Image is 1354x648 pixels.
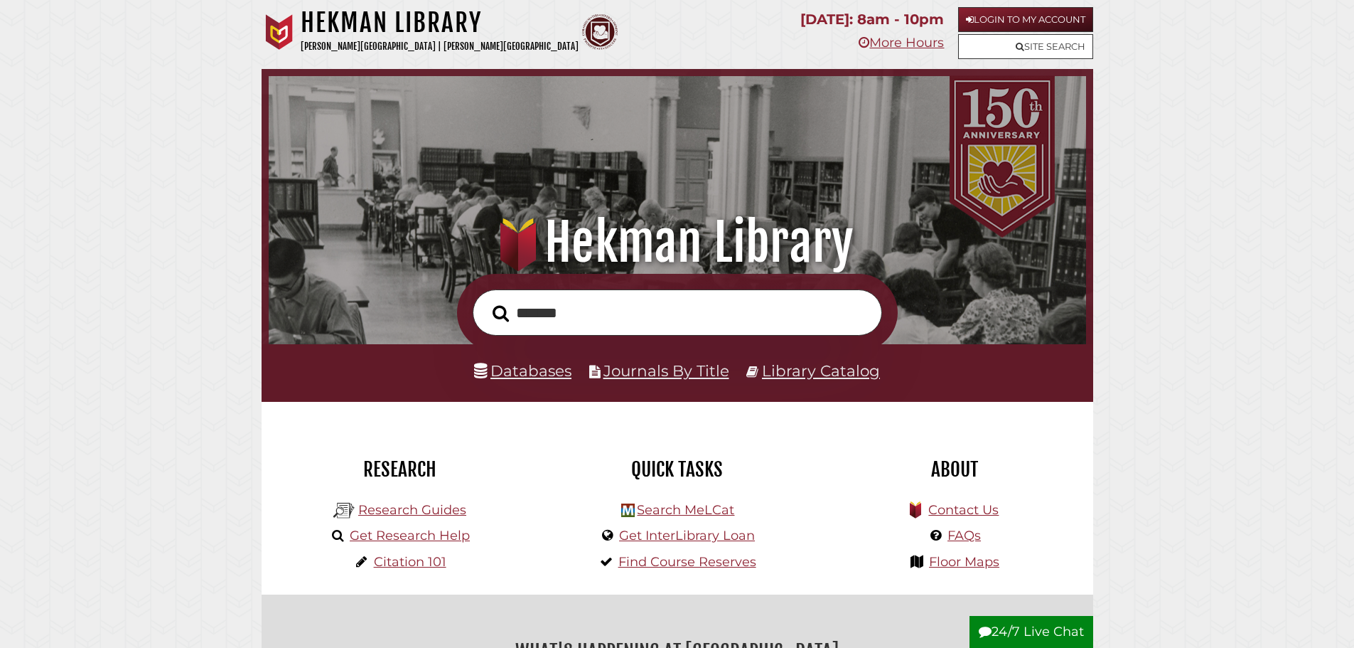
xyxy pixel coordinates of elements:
[350,528,470,543] a: Get Research Help
[549,457,805,482] h2: Quick Tasks
[947,528,981,543] a: FAQs
[301,7,579,38] h1: Hekman Library
[800,7,944,32] p: [DATE]: 8am - 10pm
[958,34,1093,59] a: Site Search
[485,301,516,326] button: Search
[859,35,944,51] a: More Hours
[301,38,579,55] p: [PERSON_NAME][GEOGRAPHIC_DATA] | [PERSON_NAME][GEOGRAPHIC_DATA]
[619,528,755,543] a: Get InterLibrary Loan
[618,554,756,570] a: Find Course Reserves
[958,7,1093,32] a: Login to My Account
[358,502,466,518] a: Research Guides
[493,304,509,322] i: Search
[582,14,618,50] img: Calvin Theological Seminary
[374,554,446,570] a: Citation 101
[637,502,734,518] a: Search MeLCat
[333,500,355,521] img: Hekman Library Logo
[603,361,729,380] a: Journals By Title
[289,211,1065,274] h1: Hekman Library
[272,457,528,482] h2: Research
[827,457,1082,482] h2: About
[621,504,635,517] img: Hekman Library Logo
[262,14,297,50] img: Calvin University
[762,361,880,380] a: Library Catalog
[474,361,571,380] a: Databases
[929,554,999,570] a: Floor Maps
[928,502,999,518] a: Contact Us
